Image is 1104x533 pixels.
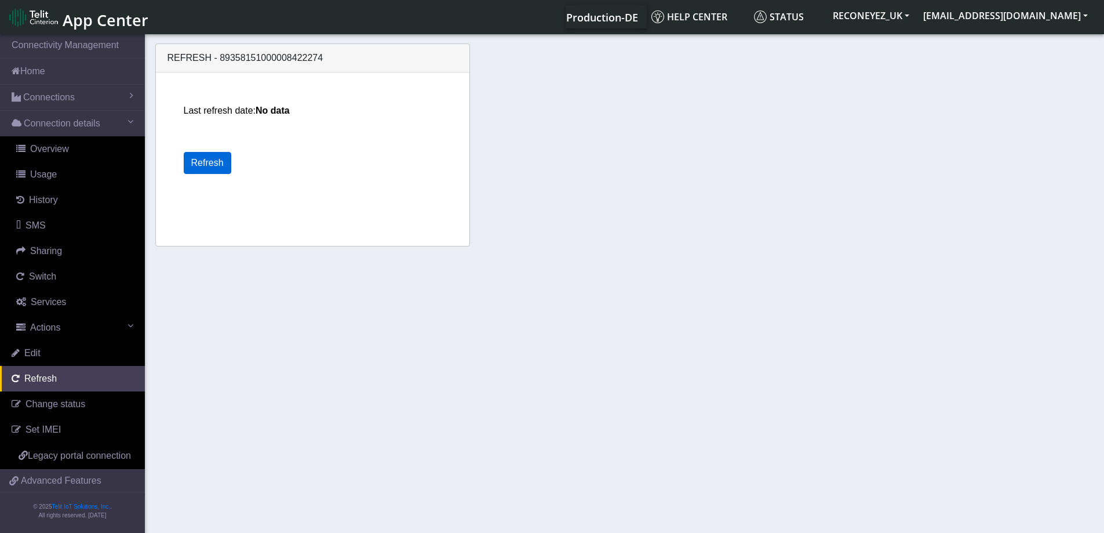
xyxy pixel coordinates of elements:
span: Switch [29,271,56,281]
span: Connection details [24,117,100,130]
span: SMS [25,220,46,230]
span: App Center [63,9,148,31]
a: SMS [5,213,145,238]
a: History [5,187,145,213]
span: Refresh - 89358151000008422274 [167,53,323,63]
img: status.svg [754,10,767,23]
button: [EMAIL_ADDRESS][DOMAIN_NAME] [916,5,1095,26]
a: Sharing [5,238,145,264]
span: Help center [651,10,727,23]
span: Overview [30,144,69,154]
span: Status [754,10,804,23]
span: Production-DE [566,10,638,24]
span: Usage [30,169,57,179]
a: App Center [9,5,147,30]
a: Status [749,5,826,28]
a: Telit IoT Solutions, Inc. [52,503,110,510]
span: Advanced Features [21,474,101,488]
p: Last refresh date: [184,104,469,118]
strong: No data [256,106,290,115]
span: Edit [24,348,41,358]
a: Actions [5,315,145,340]
span: Refresh [24,374,57,383]
span: Legacy portal connection [28,451,131,461]
a: Switch [5,264,145,289]
a: Overview [5,136,145,162]
button: RECONEYEZ_UK [826,5,916,26]
a: Your current platform instance [566,5,637,28]
span: Sharing [30,246,62,256]
a: Help center [647,5,749,28]
span: Set IMEI [25,425,61,434]
span: Services [31,297,66,307]
span: Change status [25,399,85,409]
a: Services [5,289,145,315]
span: Actions [30,322,60,332]
img: logo-telit-cinterion-gw-new.png [9,8,58,27]
span: History [29,195,58,205]
a: Usage [5,162,145,187]
span: Connections [23,90,75,104]
button: Refresh [184,152,231,174]
img: knowledge.svg [651,10,664,23]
